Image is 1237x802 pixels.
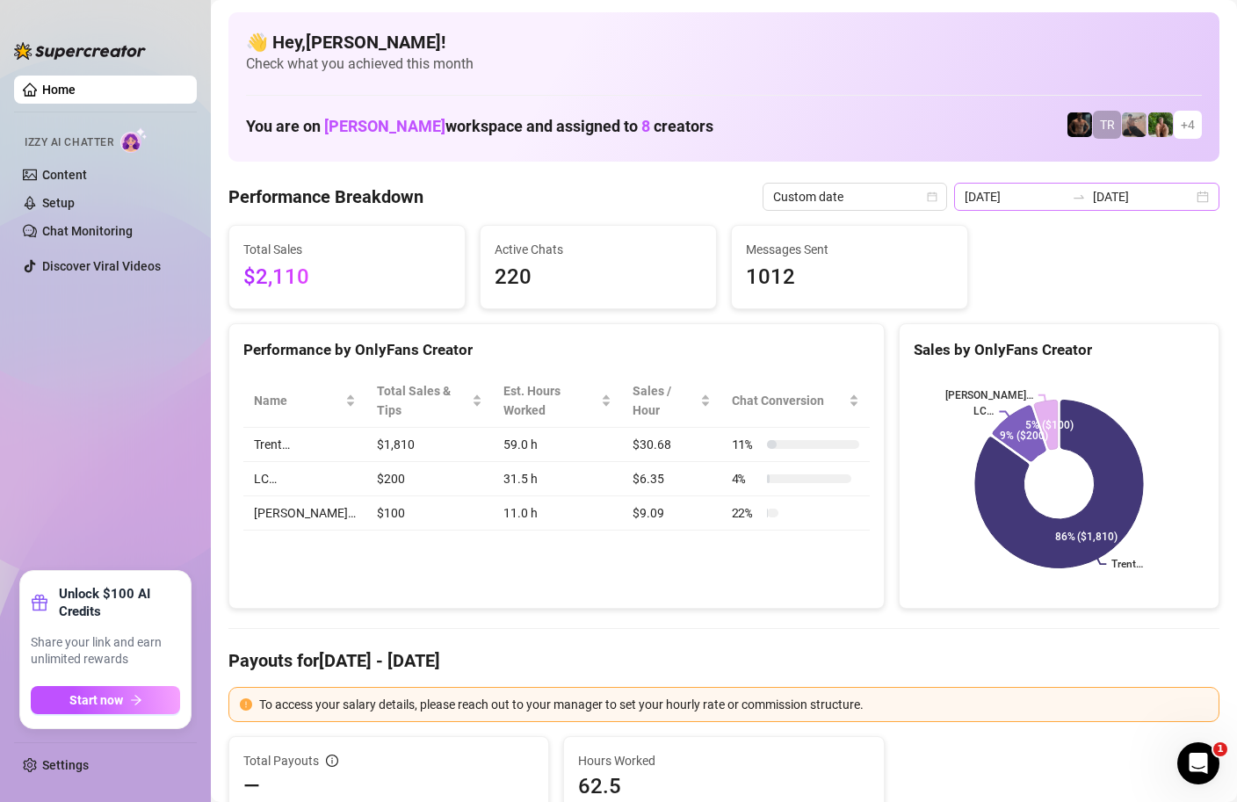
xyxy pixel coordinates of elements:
strong: Unlock $100 AI Credits [59,585,180,620]
span: Share your link and earn unlimited rewards [31,634,180,668]
span: exclamation-circle [240,698,252,711]
button: Start nowarrow-right [31,686,180,714]
span: info-circle [326,755,338,767]
span: Chat Conversion [732,391,845,410]
td: $200 [366,462,493,496]
div: Est. Hours Worked [503,381,597,420]
span: Total Payouts [243,751,319,770]
td: $1,810 [366,428,493,462]
div: Performance by OnlyFans Creator [243,338,870,362]
td: $6.35 [622,462,720,496]
span: Total Sales [243,240,451,259]
span: 22 % [732,503,760,523]
a: Content [42,168,87,182]
th: Chat Conversion [721,374,870,428]
iframe: Intercom live chat [1177,742,1219,784]
div: Sales by OnlyFans Creator [914,338,1204,362]
span: 1 [1213,742,1227,756]
a: Settings [42,758,89,772]
th: Name [243,374,366,428]
text: Trent… [1111,559,1143,571]
h4: 👋 Hey, [PERSON_NAME] ! [246,30,1202,54]
span: + 4 [1181,115,1195,134]
span: Izzy AI Chatter [25,134,113,151]
a: Home [42,83,76,97]
td: 59.0 h [493,428,622,462]
td: 31.5 h [493,462,622,496]
span: 220 [495,261,702,294]
h1: You are on workspace and assigned to creators [246,117,713,136]
td: $9.09 [622,496,720,531]
input: Start date [965,187,1065,206]
span: TR [1100,115,1115,134]
span: to [1072,190,1086,204]
span: Sales / Hour [633,381,696,420]
td: Trent… [243,428,366,462]
span: 1012 [746,261,953,294]
span: gift [31,594,48,611]
th: Total Sales & Tips [366,374,493,428]
span: Messages Sent [746,240,953,259]
span: Start now [69,693,123,707]
th: Sales / Hour [622,374,720,428]
span: 4 % [732,469,760,488]
img: logo-BBDzfeDw.svg [14,42,146,60]
span: [PERSON_NAME] [324,117,445,135]
span: Total Sales & Tips [377,381,468,420]
span: — [243,772,260,800]
td: 11.0 h [493,496,622,531]
img: LC [1122,112,1147,137]
span: calendar [927,191,937,202]
span: $2,110 [243,261,451,294]
span: 8 [641,117,650,135]
span: arrow-right [130,694,142,706]
span: Check what you achieved this month [246,54,1202,74]
img: AI Chatter [120,127,148,153]
a: Discover Viral Videos [42,259,161,273]
span: 62.5 [578,772,869,800]
span: 11 % [732,435,760,454]
h4: Performance Breakdown [228,184,423,209]
div: To access your salary details, please reach out to your manager to set your hourly rate or commis... [259,695,1208,714]
text: [PERSON_NAME]… [945,389,1033,401]
td: LC… [243,462,366,496]
td: $30.68 [622,428,720,462]
img: Nathaniel [1148,112,1173,137]
span: Custom date [773,184,937,210]
span: Name [254,391,342,410]
span: Active Chats [495,240,702,259]
a: Chat Monitoring [42,224,133,238]
a: Setup [42,196,75,210]
span: swap-right [1072,190,1086,204]
input: End date [1093,187,1193,206]
img: Trent [1067,112,1092,137]
h4: Payouts for [DATE] - [DATE] [228,648,1219,673]
td: $100 [366,496,493,531]
td: [PERSON_NAME]… [243,496,366,531]
span: Hours Worked [578,751,869,770]
text: LC… [973,406,994,418]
